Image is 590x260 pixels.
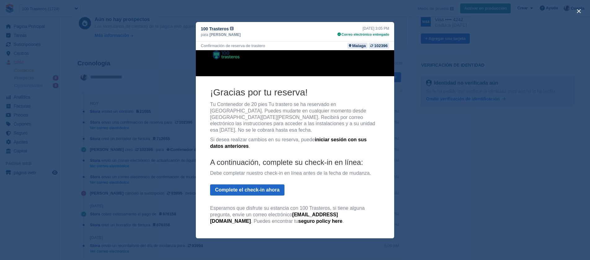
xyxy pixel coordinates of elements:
[14,107,184,117] h4: A continuación, complete su check-in en línea:
[103,168,147,174] a: seguro policy here
[14,155,184,174] p: Esperamos que disfrute su estancia con 100 Trasteros, si tiene alguna pregunta, envíe un correo e...
[14,36,184,48] h2: ¡Gracias por tu reserva!
[230,27,234,30] img: icon-info-grey-7440780725fd019a000dd9b08b2336e03edf1995a4989e88bcd33f0948082b44.svg
[14,120,184,126] p: Debe completar nuestro check-in en línea antes de la fecha de mudanza.
[574,6,584,16] button: close
[201,32,208,37] span: para
[14,87,171,99] a: iniciar sesión con sus datos anteriores
[14,162,142,174] a: [EMAIL_ADDRESS][DOMAIN_NAME]
[347,43,368,49] a: Malaga
[201,26,229,32] span: 100 Trasteros
[209,32,241,37] span: [PERSON_NAME]
[352,43,366,49] div: Malaga
[337,26,389,31] div: [DATE] 3:05 PM
[337,32,389,37] div: Correo electrónico entregado
[369,43,389,49] a: 102396
[14,86,184,99] p: Si desea realizar cambios en su reserva, puede .
[14,134,89,146] a: Complete el check-in ahora
[14,51,184,83] p: Tu Contenedor de 20 pies Tu trastero se ha reservado en [GEOGRAPHIC_DATA]. Puedes mudarte en cual...
[201,43,265,49] div: Confirmación de reserva de trastero
[374,43,388,49] div: 102396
